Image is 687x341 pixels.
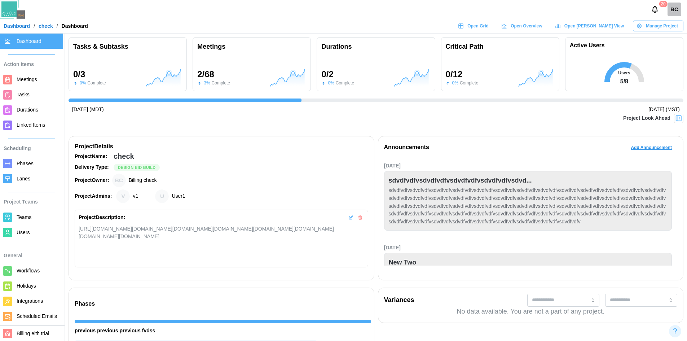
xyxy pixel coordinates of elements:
[452,80,458,87] div: 0 %
[75,153,111,161] div: Project Name:
[4,23,30,29] a: Dashboard
[75,193,112,199] strong: Project Admins:
[129,176,157,184] div: Billing check
[197,70,230,79] div: 2 / 68
[460,80,478,87] div: Complete
[17,283,36,289] span: Holidays
[17,298,43,304] span: Integrations
[17,214,31,220] span: Teams
[109,69,218,87] img: Trend graph
[498,21,548,31] a: Open Overview
[570,42,605,49] h1: Active Users
[17,268,40,274] span: Workflows
[34,23,35,29] div: /
[321,42,430,52] div: Durations
[446,42,555,52] div: Critical Path
[384,162,672,170] div: [DATE]
[212,80,230,87] div: Complete
[75,300,371,309] div: Phases
[631,143,672,153] span: Add Announcement
[633,21,683,31] button: Manage Project
[155,189,169,203] div: User1
[384,244,672,252] div: [DATE]
[481,69,590,87] img: Trend graph
[87,80,106,87] div: Complete
[675,115,682,122] img: Project Look Ahead Button
[204,80,210,87] div: 3 %
[80,80,86,87] div: 0 %
[321,70,354,79] div: 0 / 2
[328,80,334,87] div: 0 %
[233,69,342,87] img: Trend graph
[336,80,354,87] div: Complete
[39,23,53,29] a: check
[73,42,182,52] div: Tasks & Subtasks
[564,21,624,31] span: Open [PERSON_NAME] View
[73,70,106,79] div: 0 / 3
[79,214,125,222] div: Project Description:
[57,23,58,29] div: /
[118,164,156,171] span: Design Bid Build
[623,114,670,122] div: Project Look Ahead
[114,151,134,162] div: check
[551,21,629,31] a: Open [PERSON_NAME] View
[467,21,489,31] span: Open Grid
[17,38,41,44] span: Dashboard
[389,258,417,268] div: New Two
[75,177,109,183] strong: Project Owner:
[17,161,34,166] span: Phases
[172,192,185,200] div: User1
[384,295,414,305] div: Variances
[454,21,494,31] a: Open Grid
[668,3,681,16] a: Billing check
[17,92,30,97] span: Tasks
[72,106,104,114] div: [DATE] (MDT)
[17,122,45,128] span: Linked Items
[625,142,677,153] button: Add Announcement
[646,21,678,31] span: Manage Project
[17,331,49,336] span: Billing eith trial
[62,23,88,29] div: Dashboard
[384,143,429,152] div: Announcements
[17,176,30,182] span: Lanes
[659,1,667,7] div: 20
[79,225,364,240] div: [URL][DOMAIN_NAME][DOMAIN_NAME][DOMAIN_NAME][DOMAIN_NAME][DOMAIN_NAME][DOMAIN_NAME][DOMAIN_NAME][...
[649,3,661,16] button: Notifications
[17,313,57,319] span: Scheduled Emails
[389,176,532,186] div: sdvdfvdfvsdvdfvdfvsdvdfvdfvsdvdfvdfvsdvd...
[17,76,37,82] span: Meetings
[357,69,466,87] img: Trend graph
[133,192,138,200] div: v1
[446,70,479,79] div: 0 / 12
[17,229,30,235] span: Users
[511,21,542,31] span: Open Overview
[648,106,680,114] div: [DATE] (MST)
[17,107,38,113] span: Durations
[389,187,668,226] div: sdvdfvdfvsdvdfvdfvsdvdfvdfvsdvdfvdfvsdvdfvdfvsdvdfvdfvsdvdfvdfvsdvdfvdfvsdvdfvdfvsdvdfvdfvsdvdfvd...
[668,3,681,16] div: BC
[116,189,130,203] div: v1
[75,163,111,171] div: Delivery Type:
[112,174,126,187] div: Billing check
[75,327,371,335] div: previous previous previous fvdss
[75,142,368,151] div: Project Details
[197,42,306,52] div: Meetings
[457,307,604,317] div: No data available. You are not a part of any project.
